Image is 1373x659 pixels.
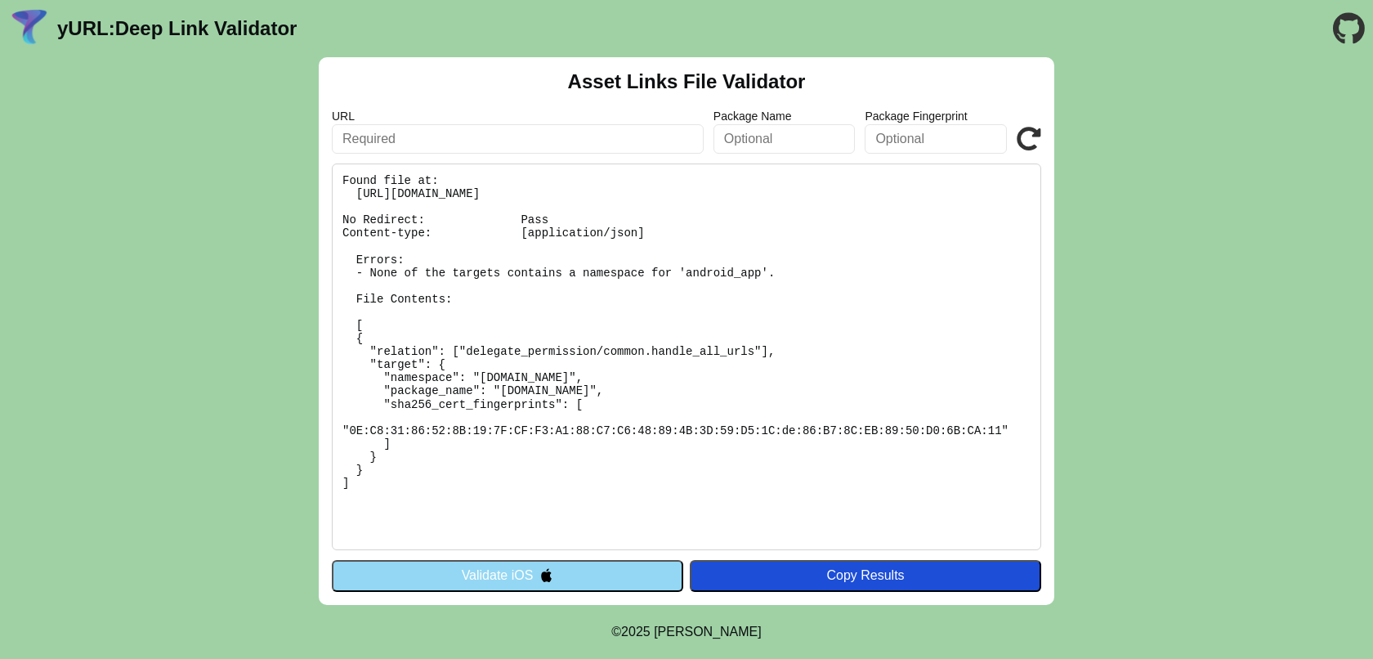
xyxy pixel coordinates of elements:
img: appleIcon.svg [539,568,553,582]
label: Package Fingerprint [865,110,1007,123]
button: Copy Results [690,560,1041,591]
label: Package Name [713,110,856,123]
a: yURL:Deep Link Validator [57,17,297,40]
footer: © [611,605,761,659]
input: Optional [713,124,856,154]
button: Validate iOS [332,560,683,591]
img: yURL Logo [8,7,51,50]
pre: Found file at: [URL][DOMAIN_NAME] No Redirect: Pass Content-type: [application/json] Errors: - No... [332,164,1041,550]
span: 2025 [621,625,651,639]
a: Michael Ibragimchayev's Personal Site [654,625,762,639]
input: Optional [865,124,1007,154]
label: URL [332,110,704,123]
h2: Asset Links File Validator [568,70,806,93]
div: Copy Results [698,568,1033,583]
input: Required [332,124,704,154]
